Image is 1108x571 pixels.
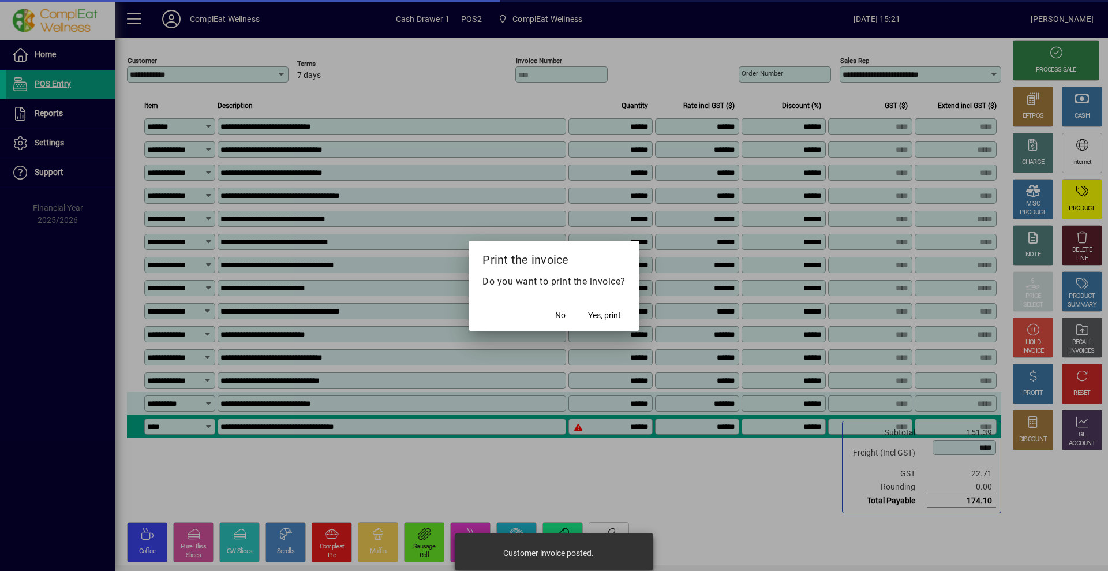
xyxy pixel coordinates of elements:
div: Customer invoice posted. [503,547,594,559]
span: Yes, print [588,309,621,322]
h2: Print the invoice [469,241,639,274]
span: No [555,309,566,322]
p: Do you want to print the invoice? [482,275,626,289]
button: No [542,305,579,326]
button: Yes, print [583,305,626,326]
